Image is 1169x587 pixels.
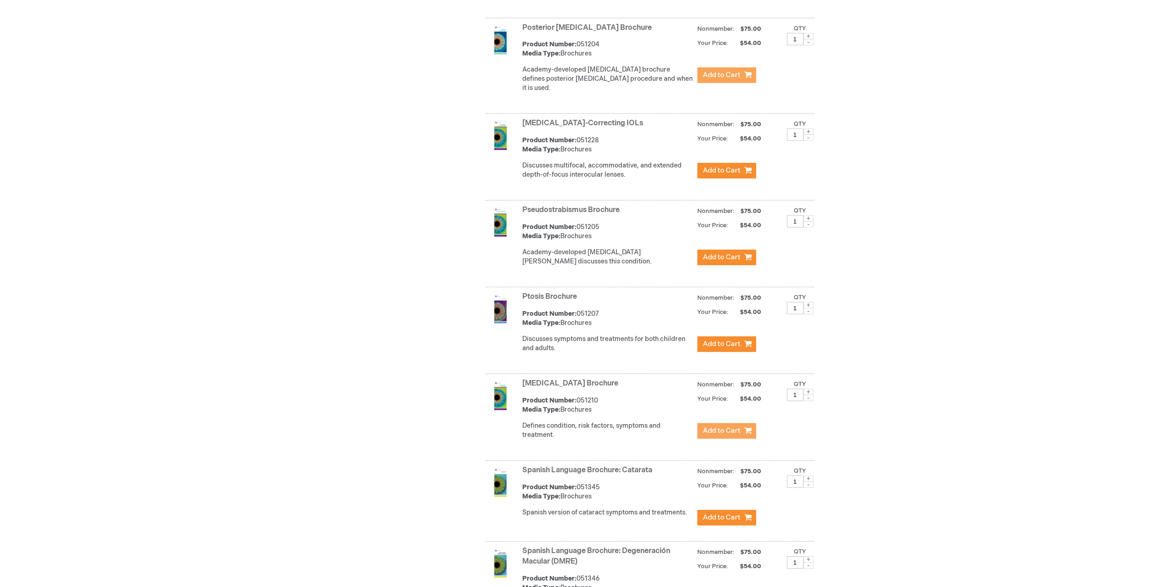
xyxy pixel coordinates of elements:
strong: Your Price: [697,222,728,229]
strong: Nonmember: [697,206,734,217]
strong: Product Number: [522,40,576,48]
strong: Media Type: [522,319,560,327]
div: Spanish version of cataract symptoms and treatments. [522,508,693,517]
a: Posterior [MEDICAL_DATA] Brochure [522,23,652,32]
a: Spanish Language Brochure: Catarata [522,466,652,475]
strong: Nonmember: [697,292,734,304]
strong: Your Price: [697,395,728,403]
div: 051204 Brochures [522,40,693,58]
div: Academy-developed [MEDICAL_DATA] [PERSON_NAME] discusses this condition. [522,248,693,266]
strong: Nonmember: [697,23,734,35]
strong: Media Type: [522,145,560,153]
strong: Media Type: [522,232,560,240]
strong: Your Price: [697,308,728,316]
input: Qty [787,129,803,141]
input: Qty [787,33,803,45]
strong: Media Type: [522,50,560,57]
span: Add to Cart [703,71,740,79]
strong: Your Price: [697,563,728,570]
span: Add to Cart [703,166,740,175]
a: Ptosis Brochure [522,292,577,301]
span: $75.00 [739,207,762,215]
span: $75.00 [739,121,762,128]
strong: Media Type: [522,406,560,414]
div: Academy-developed [MEDICAL_DATA] brochure defines posterior [MEDICAL_DATA] procedure and when it ... [522,65,693,93]
span: $75.00 [739,548,762,556]
div: 051210 Brochures [522,396,693,414]
a: [MEDICAL_DATA]-Correcting IOLs [522,119,643,128]
div: Defines condition, risk factors, symptoms and treatment. [522,421,693,440]
span: $54.00 [729,222,762,229]
button: Add to Cart [697,67,756,83]
strong: Your Price: [697,482,728,489]
span: $54.00 [729,308,762,316]
strong: Media Type: [522,492,560,500]
div: 051228 Brochures [522,136,693,154]
strong: Nonmember: [697,547,734,558]
button: Add to Cart [697,510,756,526]
input: Qty [787,302,803,314]
strong: Product Number: [522,575,576,582]
span: $75.00 [739,468,762,475]
span: Add to Cart [703,426,740,435]
span: $54.00 [729,39,762,47]
span: $54.00 [729,482,762,489]
button: Add to Cart [697,423,756,439]
input: Qty [787,389,803,401]
label: Qty [794,467,806,475]
img: Spanish Language Brochure: Catarata [486,468,515,497]
input: Qty [787,475,803,488]
div: Discusses symptoms and treatments for both children and adults. [522,335,693,353]
strong: Product Number: [522,310,576,318]
span: Add to Cart [703,513,740,522]
a: [MEDICAL_DATA] Brochure [522,379,618,388]
strong: Product Number: [522,397,576,404]
input: Qty [787,215,803,228]
a: Pseudostrabismus Brochure [522,206,620,214]
span: $75.00 [739,381,762,388]
button: Add to Cart [697,163,756,179]
span: $54.00 [729,395,762,403]
strong: Product Number: [522,136,576,144]
div: 051207 Brochures [522,309,693,328]
div: 051345 Brochures [522,483,693,501]
input: Qty [787,556,803,569]
strong: Nonmember: [697,466,734,477]
strong: Product Number: [522,483,576,491]
img: Retinal Vein Occlusion Brochure [486,381,515,410]
label: Qty [794,294,806,301]
strong: Nonmember: [697,119,734,130]
span: $75.00 [739,294,762,302]
img: Pseudostrabismus Brochure [486,207,515,237]
label: Qty [794,120,806,128]
strong: Your Price: [697,39,728,47]
img: Spanish Language Brochure: Degeneración Macular (DMRE) [486,548,515,578]
span: Add to Cart [703,253,740,262]
a: Spanish Language Brochure: Degeneración Macular (DMRE) [522,547,670,566]
div: 051205 Brochures [522,223,693,241]
strong: Product Number: [522,223,576,231]
span: Add to Cart [703,340,740,348]
button: Add to Cart [697,336,756,352]
div: Discusses multifocal, accommodative, and extended depth-of-focus interocular lenses. [522,161,693,179]
button: Add to Cart [697,250,756,265]
label: Qty [794,25,806,32]
label: Qty [794,207,806,214]
span: $75.00 [739,25,762,33]
img: Posterior Capsulotomy Brochure [486,25,515,55]
span: $54.00 [729,563,762,570]
img: Presbyopia-Correcting IOLs [486,121,515,150]
strong: Nonmember: [697,379,734,391]
img: Ptosis Brochure [486,294,515,324]
label: Qty [794,548,806,555]
span: $54.00 [729,135,762,142]
strong: Your Price: [697,135,728,142]
label: Qty [794,380,806,388]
